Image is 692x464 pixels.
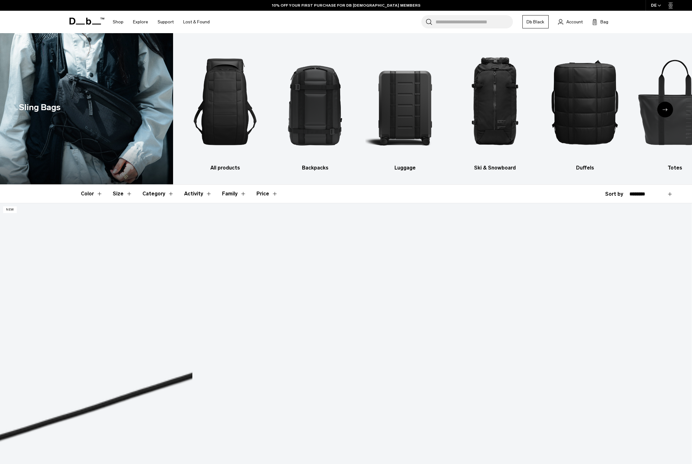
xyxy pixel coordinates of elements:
a: Shop [113,11,123,33]
a: Db Black [522,15,549,28]
img: Db [545,43,624,161]
button: Toggle Filter [113,185,132,203]
nav: Main Navigation [108,11,214,33]
a: Db Luggage [365,43,444,172]
li: 2 / 10 [276,43,355,172]
p: New [3,206,17,213]
div: Next slide [657,102,673,117]
li: 1 / 10 [186,43,265,172]
button: Toggle Filter [184,185,212,203]
button: Toggle Price [256,185,278,203]
h3: Luggage [365,164,444,172]
img: Db [365,43,444,161]
li: 4 / 10 [455,43,534,172]
a: Account [558,18,583,26]
h3: Backpacks [276,164,355,172]
li: 3 / 10 [365,43,444,172]
a: Db Ski & Snowboard [455,43,534,172]
a: Lost & Found [183,11,210,33]
button: Toggle Filter [81,185,103,203]
img: Db [276,43,355,161]
a: 10% OFF YOUR FIRST PURCHASE FOR DB [DEMOGRAPHIC_DATA] MEMBERS [272,3,420,8]
h3: All products [186,164,265,172]
span: Bag [600,19,608,25]
img: Db [186,43,265,161]
a: Explore [133,11,148,33]
button: Bag [592,18,608,26]
span: Account [566,19,583,25]
button: Toggle Filter [222,185,246,203]
li: 5 / 10 [545,43,624,172]
img: Db [455,43,534,161]
button: Toggle Filter [142,185,174,203]
a: Support [158,11,174,33]
a: Db Backpacks [276,43,355,172]
h3: Duffels [545,164,624,172]
h3: Ski & Snowboard [455,164,534,172]
a: Db All products [186,43,265,172]
h1: Sling Bags [19,101,61,114]
a: Db Duffels [545,43,624,172]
